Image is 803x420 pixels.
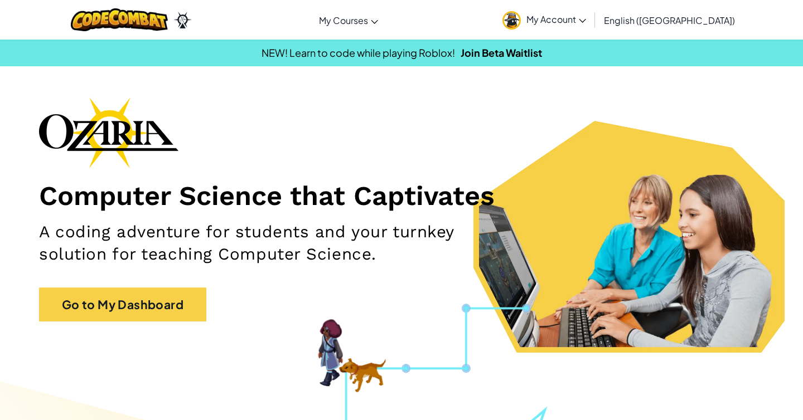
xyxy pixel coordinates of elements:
a: My Courses [313,5,384,35]
a: My Account [497,2,592,37]
a: Go to My Dashboard [39,287,206,322]
img: avatar [502,11,521,30]
a: English ([GEOGRAPHIC_DATA]) [598,5,741,35]
a: Join Beta Waitlist [461,46,542,59]
span: English ([GEOGRAPHIC_DATA]) [604,14,735,26]
img: CodeCombat logo [71,8,168,31]
span: My Courses [319,14,368,26]
img: Ozaria [173,12,191,28]
span: My Account [526,13,586,25]
span: NEW! Learn to code while playing Roblox! [262,46,455,59]
img: Ozaria branding logo [39,97,178,168]
h2: A coding adventure for students and your turnkey solution for teaching Computer Science. [39,221,525,265]
h1: Computer Science that Captivates [39,179,764,212]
